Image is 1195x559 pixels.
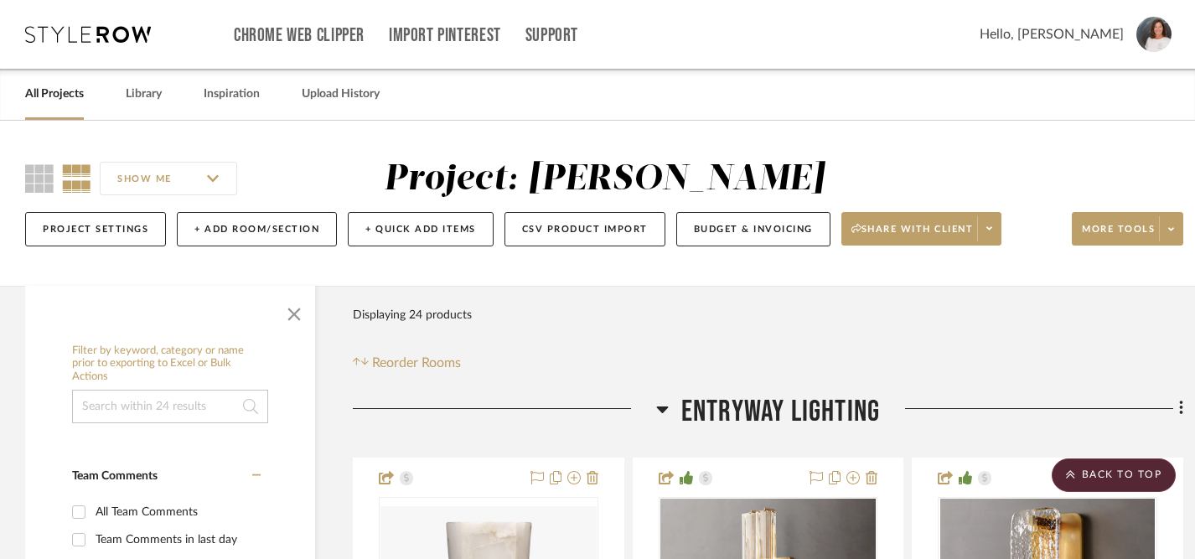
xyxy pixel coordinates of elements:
[72,470,158,482] span: Team Comments
[372,353,461,373] span: Reorder Rooms
[25,83,84,106] a: All Projects
[25,212,166,246] button: Project Settings
[277,294,311,328] button: Close
[72,390,268,423] input: Search within 24 results
[1082,223,1155,248] span: More tools
[72,344,268,384] h6: Filter by keyword, category or name prior to exporting to Excel or Bulk Actions
[1052,458,1176,492] scroll-to-top-button: BACK TO TOP
[1136,17,1172,52] img: avatar
[851,223,974,248] span: Share with client
[204,83,260,106] a: Inspiration
[126,83,162,106] a: Library
[384,162,825,197] div: Project: [PERSON_NAME]
[177,212,337,246] button: + Add Room/Section
[348,212,494,246] button: + Quick Add Items
[980,24,1124,44] span: Hello, [PERSON_NAME]
[841,212,1002,246] button: Share with client
[302,83,380,106] a: Upload History
[504,212,665,246] button: CSV Product Import
[96,499,256,525] div: All Team Comments
[1072,212,1183,246] button: More tools
[353,298,472,332] div: Displaying 24 products
[96,526,256,553] div: Team Comments in last day
[234,28,365,43] a: Chrome Web Clipper
[389,28,501,43] a: Import Pinterest
[353,353,461,373] button: Reorder Rooms
[676,212,830,246] button: Budget & Invoicing
[681,394,880,430] span: Entryway Lighting
[525,28,578,43] a: Support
